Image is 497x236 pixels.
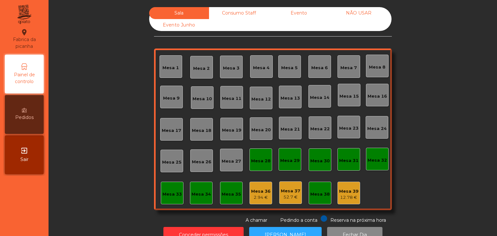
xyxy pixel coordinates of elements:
div: Mesa 4 [253,65,270,71]
span: Pedindo a conta [280,217,317,223]
div: Mesa 18 [192,127,211,134]
div: Mesa 34 [192,191,211,198]
div: Mesa 9 [163,95,180,102]
div: Mesa 25 [162,159,182,166]
div: 12.78 € [339,194,359,201]
img: qpiato [16,3,32,26]
div: Fabrica da picanha [5,28,43,50]
div: Mesa 6 [311,65,328,71]
div: Mesa 13 [281,95,300,102]
div: Mesa 38 [310,191,330,198]
div: Sala [149,7,209,19]
div: Mesa 21 [281,126,300,133]
div: Mesa 16 [368,93,387,100]
div: Mesa 33 [162,191,182,198]
div: Mesa 17 [162,127,181,134]
div: Mesa 24 [367,125,387,132]
div: Mesa 5 [281,65,298,71]
span: Painel de controlo [6,71,42,85]
div: Mesa 2 [193,65,210,72]
div: Mesa 3 [223,65,239,71]
i: exit_to_app [20,147,28,155]
div: Mesa 39 [339,188,359,195]
div: NÃO USAR [329,7,389,19]
div: Mesa 27 [222,158,241,165]
div: Mesa 11 [222,95,241,102]
div: Evento Junho [149,19,209,31]
i: location_on [20,28,28,36]
div: 2.94 € [251,194,271,201]
div: Mesa 12 [251,96,271,102]
div: Evento [269,7,329,19]
div: Mesa 32 [368,157,387,164]
div: Consumo Staff [209,7,269,19]
div: Mesa 28 [251,158,271,164]
div: Mesa 23 [339,125,359,132]
div: Mesa 19 [222,127,241,134]
div: Mesa 31 [339,157,359,164]
div: Mesa 37 [281,188,300,194]
div: Mesa 8 [369,64,385,70]
div: Mesa 30 [310,158,330,164]
span: Sair [20,156,28,163]
div: Mesa 35 [222,191,241,198]
span: A chamar [246,217,267,223]
div: Mesa 15 [339,93,359,100]
div: Mesa 22 [310,126,330,132]
div: 52.7 € [281,194,300,200]
div: Mesa 1 [162,65,179,71]
div: Mesa 7 [340,65,357,71]
div: Mesa 14 [310,94,329,101]
span: Reserva na próxima hora [330,217,386,223]
div: Mesa 10 [193,96,212,102]
span: Pedidos [15,114,34,121]
div: Mesa 29 [280,157,300,164]
div: Mesa 20 [251,127,271,133]
div: Mesa 36 [251,188,271,195]
div: Mesa 26 [192,159,211,165]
